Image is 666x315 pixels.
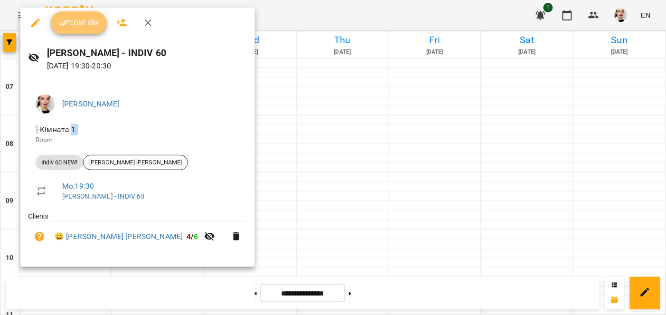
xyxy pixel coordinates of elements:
[36,95,55,114] img: a7f3889b8e8428a109a73121dfefc63d.jpg
[51,11,107,34] button: Confirm
[194,232,198,241] span: 6
[47,46,248,60] h6: [PERSON_NAME] - INDIV 60
[36,135,240,145] p: Room
[28,225,51,248] button: Unpaid. Bill the attendance?
[36,158,83,167] span: Indiv 60 NEW!
[55,231,183,242] a: 😀 [PERSON_NAME] [PERSON_NAME]
[62,99,120,108] a: [PERSON_NAME]
[58,17,99,29] span: Confirm
[187,232,191,241] span: 4
[36,125,78,134] span: - Кімната 1
[62,181,94,191] a: Mo , 19:30
[47,60,248,72] p: [DATE] 19:30 - 20:30
[84,158,188,167] span: [PERSON_NAME] [PERSON_NAME]
[62,192,145,200] a: [PERSON_NAME] - INDIV 60
[83,155,188,170] div: [PERSON_NAME] [PERSON_NAME]
[187,232,198,241] b: /
[28,211,247,256] ul: Clients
